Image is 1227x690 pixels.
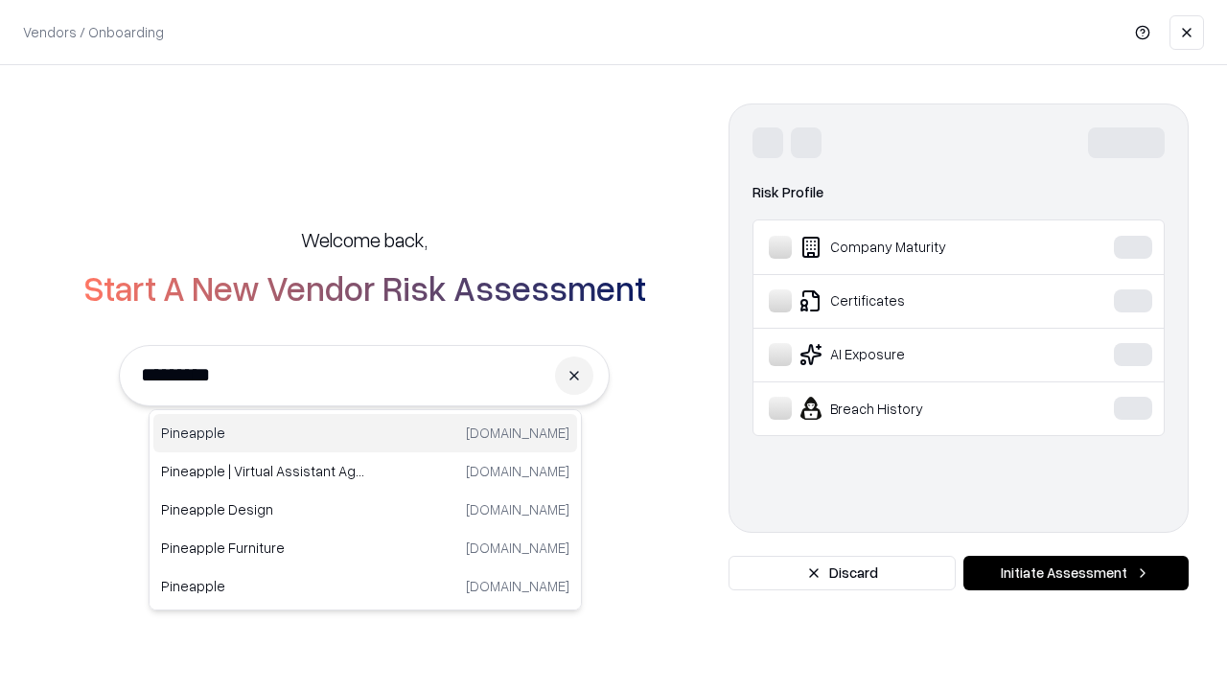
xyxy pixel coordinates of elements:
[161,499,365,519] p: Pineapple Design
[161,576,365,596] p: Pineapple
[729,556,956,590] button: Discard
[769,397,1055,420] div: Breach History
[149,409,582,610] div: Suggestions
[466,538,569,558] p: [DOMAIN_NAME]
[161,423,365,443] p: Pineapple
[963,556,1189,590] button: Initiate Assessment
[769,343,1055,366] div: AI Exposure
[161,538,365,558] p: Pineapple Furniture
[466,576,569,596] p: [DOMAIN_NAME]
[23,22,164,42] p: Vendors / Onboarding
[161,461,365,481] p: Pineapple | Virtual Assistant Agency
[301,226,428,253] h5: Welcome back,
[466,423,569,443] p: [DOMAIN_NAME]
[752,181,1165,204] div: Risk Profile
[466,461,569,481] p: [DOMAIN_NAME]
[769,236,1055,259] div: Company Maturity
[466,499,569,519] p: [DOMAIN_NAME]
[83,268,646,307] h2: Start A New Vendor Risk Assessment
[769,289,1055,312] div: Certificates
